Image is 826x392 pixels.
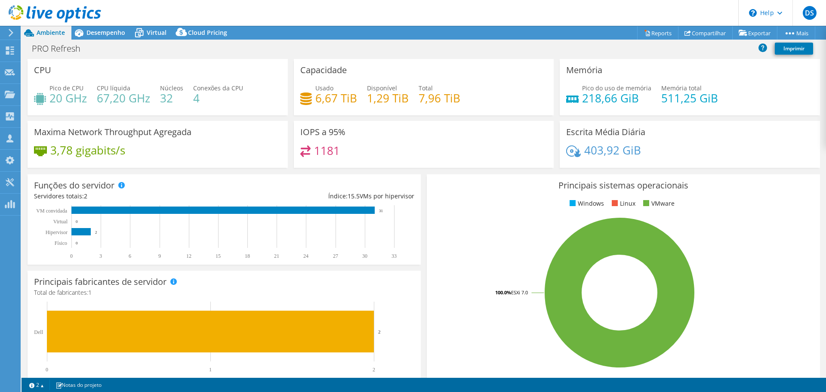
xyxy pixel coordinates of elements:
[209,367,212,373] text: 1
[584,145,641,155] h4: 403,92 GiB
[34,277,166,287] h3: Principais fabricantes de servidor
[775,43,813,55] a: Imprimir
[95,230,97,235] text: 2
[566,65,602,75] h3: Memória
[245,253,250,259] text: 18
[391,253,397,259] text: 33
[50,145,125,155] h4: 3,78 gigabits/s
[777,26,815,40] a: Mais
[160,93,183,103] h4: 32
[749,9,757,17] svg: \n
[23,380,50,390] a: 2
[147,28,166,37] span: Virtual
[37,28,65,37] span: Ambiente
[803,6,817,20] span: DS
[567,199,604,208] li: Windows
[55,240,67,246] tspan: Físico
[70,253,73,259] text: 0
[367,93,409,103] h4: 1,29 TiB
[678,26,733,40] a: Compartilhar
[84,192,87,200] span: 2
[274,253,279,259] text: 21
[193,93,243,103] h4: 4
[367,84,397,92] span: Disponível
[34,127,191,137] h3: Maxima Network Throughput Agregada
[378,329,381,334] text: 2
[36,208,67,214] text: VM convidada
[49,93,87,103] h4: 20 GHz
[300,127,345,137] h3: IOPS a 95%
[28,44,94,53] h1: PRO Refresh
[34,329,43,335] text: Dell
[300,65,347,75] h3: Capacidade
[46,229,68,235] text: Hipervisor
[315,93,357,103] h4: 6,67 TiB
[637,26,678,40] a: Reports
[97,93,150,103] h4: 67,20 GHz
[661,93,718,103] h4: 511,25 GiB
[193,84,243,92] span: Conexões da CPU
[610,199,635,208] li: Linux
[362,253,367,259] text: 30
[86,28,125,37] span: Desempenho
[34,288,414,297] h4: Total de fabricantes:
[303,253,308,259] text: 24
[188,28,227,37] span: Cloud Pricing
[419,93,460,103] h4: 7,96 TiB
[97,84,130,92] span: CPU líquida
[419,84,433,92] span: Total
[76,241,78,245] text: 0
[49,380,108,390] a: Notas do projeto
[495,289,511,296] tspan: 100.0%
[582,93,651,103] h4: 218,66 GiB
[53,219,68,225] text: Virtual
[34,181,114,190] h3: Funções do servidor
[34,191,224,201] div: Servidores totais:
[186,253,191,259] text: 12
[379,209,383,213] text: 31
[348,192,360,200] span: 15.5
[88,288,92,296] span: 1
[224,191,414,201] div: Índice: VMs por hipervisor
[511,289,528,296] tspan: ESXi 7.0
[314,146,340,155] h4: 1181
[129,253,131,259] text: 6
[216,253,221,259] text: 15
[566,127,645,137] h3: Escrita Média Diária
[158,253,161,259] text: 9
[732,26,777,40] a: Exportar
[661,84,702,92] span: Memória total
[76,219,78,224] text: 0
[46,367,48,373] text: 0
[160,84,183,92] span: Núcleos
[641,199,675,208] li: VMware
[433,181,814,190] h3: Principais sistemas operacionais
[582,84,651,92] span: Pico do uso de memória
[315,84,333,92] span: Usado
[333,253,338,259] text: 27
[34,65,51,75] h3: CPU
[49,84,83,92] span: Pico de CPU
[99,253,102,259] text: 3
[373,367,375,373] text: 2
